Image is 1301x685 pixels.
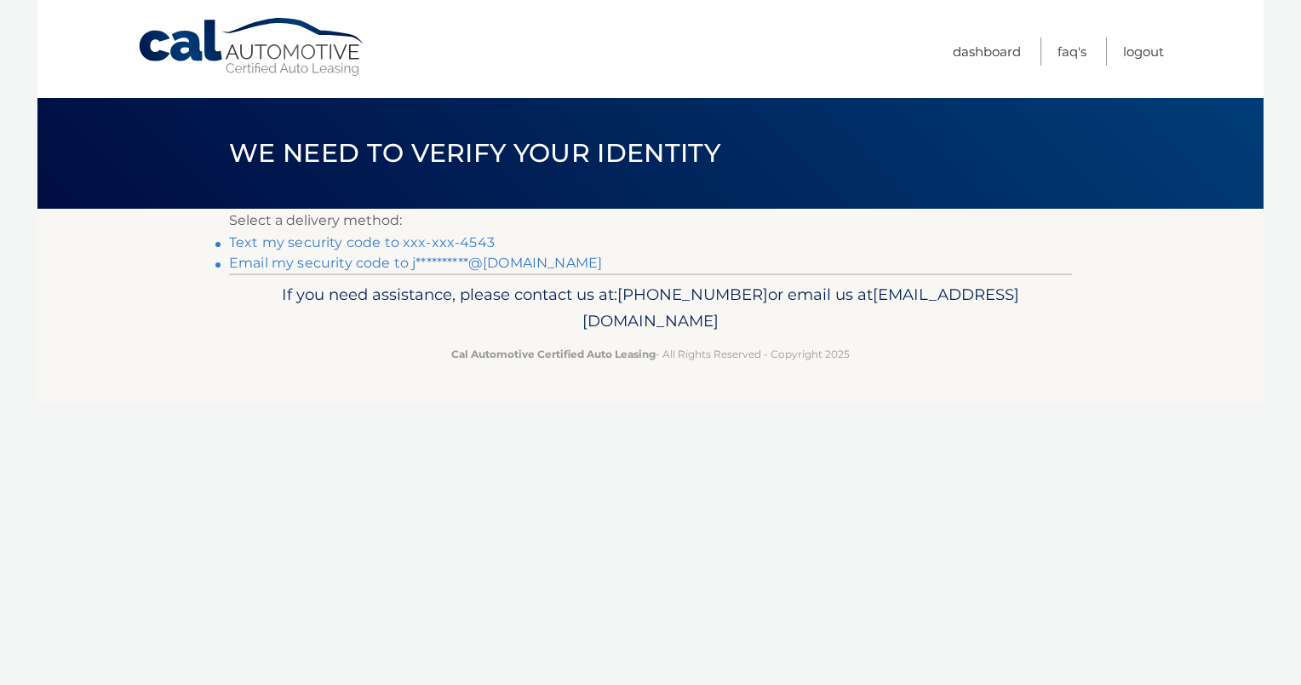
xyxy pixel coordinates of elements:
[229,137,720,169] span: We need to verify your identity
[240,345,1061,363] p: - All Rights Reserved - Copyright 2025
[229,255,602,271] a: Email my security code to j**********@[DOMAIN_NAME]
[137,17,367,78] a: Cal Automotive
[1057,37,1086,66] a: FAQ's
[1123,37,1164,66] a: Logout
[451,348,656,360] strong: Cal Automotive Certified Auto Leasing
[229,234,495,250] a: Text my security code to xxx-xxx-4543
[240,281,1061,336] p: If you need assistance, please contact us at: or email us at
[617,285,768,304] span: [PHONE_NUMBER]
[229,209,1072,233] p: Select a delivery method:
[953,37,1021,66] a: Dashboard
